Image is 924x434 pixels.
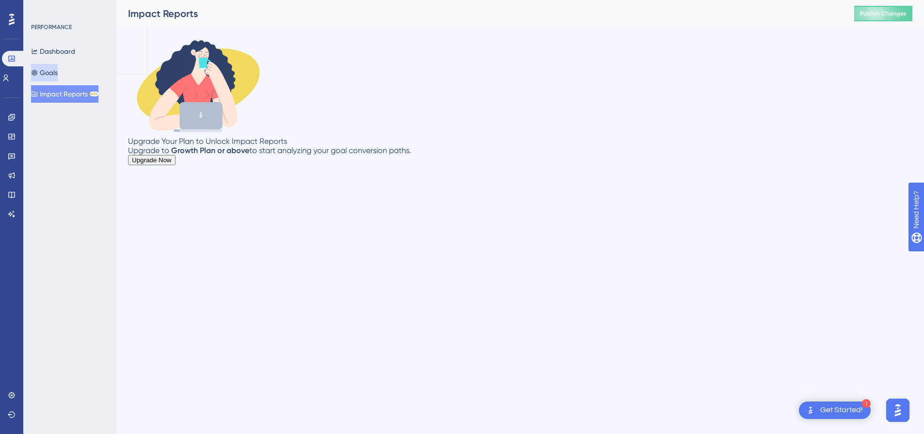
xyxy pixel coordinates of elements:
[128,146,411,155] span: Upgrade to to start analyzing your goal conversion paths.
[805,404,816,416] img: launcher-image-alternative-text
[883,396,912,425] iframe: UserGuiding AI Assistant Launcher
[854,6,912,21] button: Publish Changes
[90,92,98,96] div: BETA
[862,399,871,408] div: 1
[860,10,907,17] span: Publish Changes
[820,405,863,416] div: Get Started!
[128,155,176,165] button: Upgrade Now
[31,23,72,31] div: PERFORMANCE
[132,156,172,164] span: Upgrade Now
[799,402,871,419] div: Open Get Started! checklist, remaining modules: 1
[23,2,61,14] span: Need Help?
[128,7,830,20] div: Impact Reports
[171,146,249,155] span: Growth Plan or above
[31,85,98,103] button: Impact ReportsBETA
[128,137,287,146] span: Upgrade Your Plan to Unlock Impact Reports
[31,43,75,60] button: Dashboard
[31,64,58,81] button: Goals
